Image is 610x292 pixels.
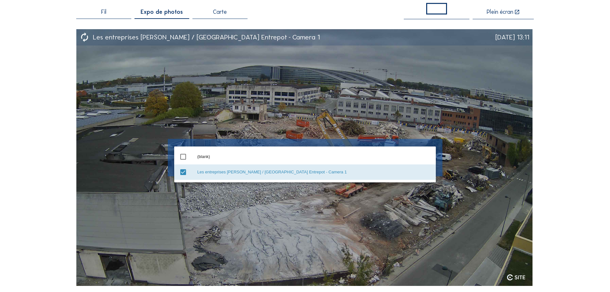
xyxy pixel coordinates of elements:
[507,274,525,280] img: logo
[179,153,187,161] i: check_box_outline_blank
[487,9,513,15] div: Plein écran
[76,29,533,286] a: Les entreprises [PERSON_NAME] / [GEOGRAPHIC_DATA] EntrepotCamera 1[DATE] 13:11Imagelogo
[174,146,436,169] div: Les entreprises [PERSON_NAME] / [GEOGRAPHIC_DATA] Entrepot - Camera 1
[213,9,227,15] span: Carte
[174,145,576,160] span: Les entreprises [PERSON_NAME] / [GEOGRAPHIC_DATA] Entrepot - Camera 1
[101,9,106,15] span: Fil
[197,170,431,175] div: Les entreprises [PERSON_NAME] / [GEOGRAPHIC_DATA] Entrepot - Camera 1
[141,9,183,15] span: Expo de photos
[292,34,320,41] div: Camera 1
[93,34,293,41] div: Les entreprises [PERSON_NAME] / [GEOGRAPHIC_DATA] Entrepot
[197,154,431,159] div: (blank)
[495,34,529,41] div: [DATE] 13:11
[76,29,533,286] img: Image
[179,168,187,176] i: check_box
